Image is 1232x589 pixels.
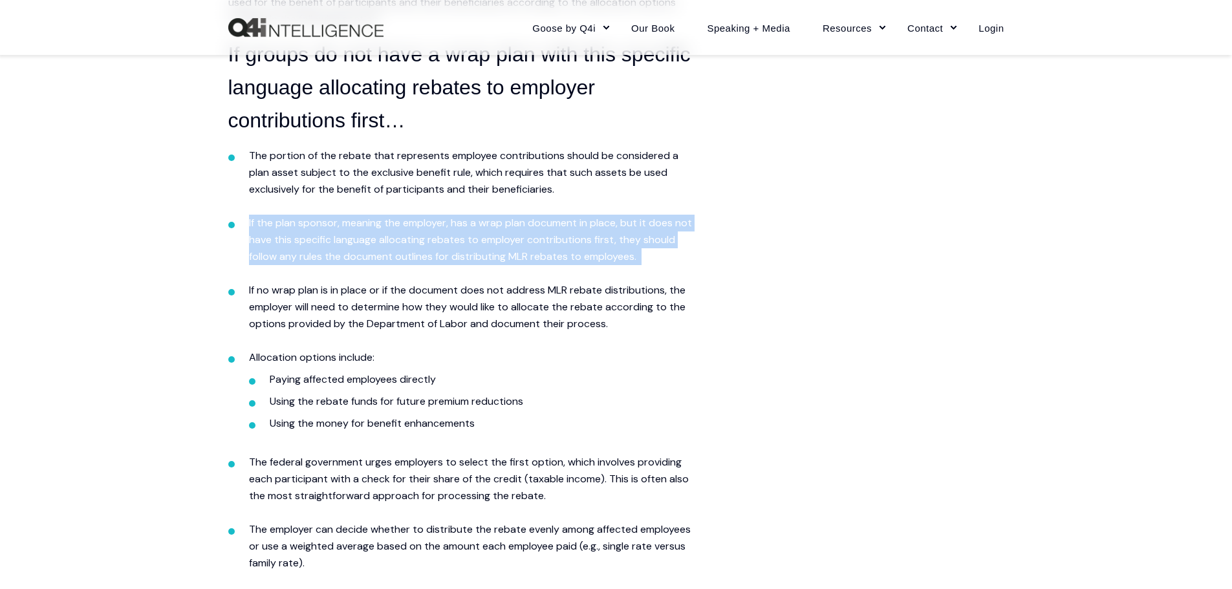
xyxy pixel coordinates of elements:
[249,350,374,364] span: Allocation options include:
[228,18,384,37] a: Back to Home
[249,455,689,502] span: The federal government urges employers to select the first option, which involves providing each ...
[249,149,678,196] span: The portion of the rebate that represents employee contributions should be considered a plan asse...
[228,38,694,137] h3: If groups do not have a wrap plan with this specific language allocating rebates to employer cont...
[249,522,691,570] span: The employer can decide whether to distribute the rebate evenly among affected employees or use a...
[249,216,692,263] span: If the plan sponsor, meaning the employer, has a wrap plan document in place, but it does not hav...
[228,18,384,37] img: Q4intelligence, LLC logo
[270,394,523,408] span: Using the rebate funds for future premium reductions
[270,372,436,386] span: Paying affected employees directly
[270,416,475,430] span: Using the money for benefit enhancements
[249,283,686,330] span: If no wrap plan is in place or if the document does not address MLR rebate distributions, the emp...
